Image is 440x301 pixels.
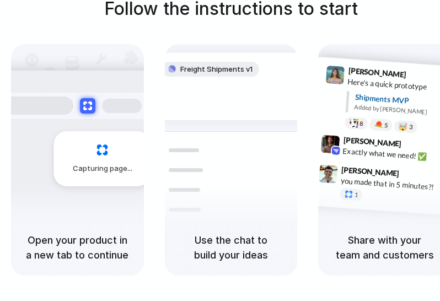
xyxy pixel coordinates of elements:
span: [PERSON_NAME] [341,163,399,179]
span: 1 [355,192,358,198]
span: 8 [359,120,363,126]
h5: Open your product in a new tab to continue [24,233,131,262]
span: 3 [409,124,412,130]
span: 9:42 AM [405,139,427,152]
div: 🤯 [398,122,407,131]
span: 9:47 AM [403,169,425,182]
span: [PERSON_NAME] [348,64,406,80]
h5: Share with your team and customers [331,233,438,262]
h5: Use the chat to build your ideas [178,233,285,262]
span: [PERSON_NAME] [343,133,401,149]
span: 5 [384,122,388,128]
span: Capturing page [73,163,134,174]
span: 9:41 AM [409,69,432,83]
span: Freight Shipments v1 [180,64,253,75]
